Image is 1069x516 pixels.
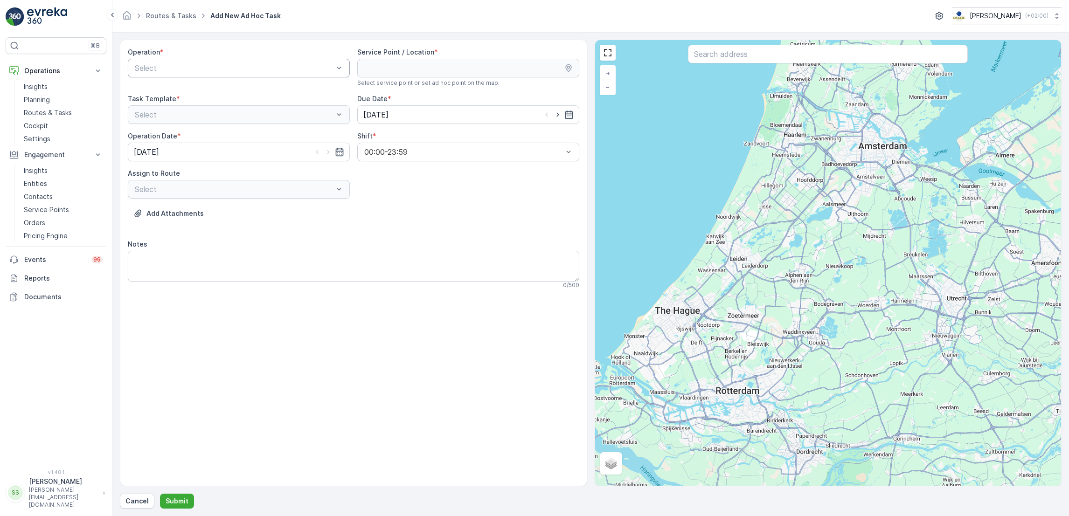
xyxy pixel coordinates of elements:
a: Insights [20,164,106,177]
p: Service Points [24,205,69,214]
a: Events99 [6,250,106,269]
label: Task Template [128,95,176,103]
a: Zoom In [601,66,615,80]
label: Notes [128,240,147,248]
span: v 1.48.1 [6,469,106,475]
button: Engagement [6,145,106,164]
p: Orders [24,218,45,227]
a: Zoom Out [601,80,615,94]
p: Reports [24,274,103,283]
label: Operation Date [128,132,177,140]
span: + [606,69,610,77]
p: Cancel [125,496,149,506]
label: Due Date [357,95,388,103]
p: Submit [166,496,188,506]
p: Operations [24,66,88,76]
p: ( +02:00 ) [1025,12,1048,20]
p: Engagement [24,150,88,159]
p: Events [24,255,86,264]
p: Select [135,62,333,74]
label: Shift [357,132,373,140]
a: Cockpit [20,119,106,132]
label: Service Point / Location [357,48,434,56]
a: View Fullscreen [601,46,615,60]
p: 0 / 500 [563,282,579,289]
p: Settings [24,134,50,144]
button: SS[PERSON_NAME][PERSON_NAME][EMAIL_ADDRESS][DOMAIN_NAME] [6,477,106,509]
p: [PERSON_NAME][EMAIL_ADDRESS][DOMAIN_NAME] [29,486,98,509]
p: Insights [24,166,48,175]
button: Cancel [120,494,154,509]
span: Add New Ad Hoc Task [208,11,283,21]
p: ⌘B [90,42,100,49]
button: [PERSON_NAME](+02:00) [952,7,1062,24]
a: Service Points [20,203,106,216]
p: [PERSON_NAME] [29,477,98,486]
a: Layers [601,453,621,474]
span: Select service point or set ad hoc point on the map. [357,79,500,87]
p: Routes & Tasks [24,108,72,117]
a: Routes & Tasks [20,106,106,119]
p: Pricing Engine [24,231,68,241]
p: Entities [24,179,47,188]
input: dd/mm/yyyy [128,143,350,161]
p: Cockpit [24,121,48,131]
a: Insights [20,80,106,93]
input: Search address [688,45,968,63]
p: [PERSON_NAME] [970,11,1021,21]
button: Operations [6,62,106,80]
p: 99 [93,256,101,263]
img: logo_light-DOdMpM7g.png [27,7,67,26]
a: Documents [6,288,106,306]
img: basis-logo_rgb2x.png [952,11,966,21]
a: Planning [20,93,106,106]
a: Pricing Engine [20,229,106,242]
a: Reports [6,269,106,288]
span: − [605,83,610,91]
a: Orders [20,216,106,229]
a: Contacts [20,190,106,203]
button: Upload File [128,206,209,221]
p: Planning [24,95,50,104]
button: Submit [160,494,194,509]
label: Assign to Route [128,169,180,177]
a: Routes & Tasks [146,12,196,20]
div: SS [8,485,23,500]
a: Entities [20,177,106,190]
p: Documents [24,292,103,302]
input: dd/mm/yyyy [357,105,579,124]
img: logo [6,7,24,26]
a: Settings [20,132,106,145]
p: Contacts [24,192,53,201]
label: Operation [128,48,160,56]
p: Insights [24,82,48,91]
p: Add Attachments [146,209,204,218]
a: Homepage [122,14,132,22]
